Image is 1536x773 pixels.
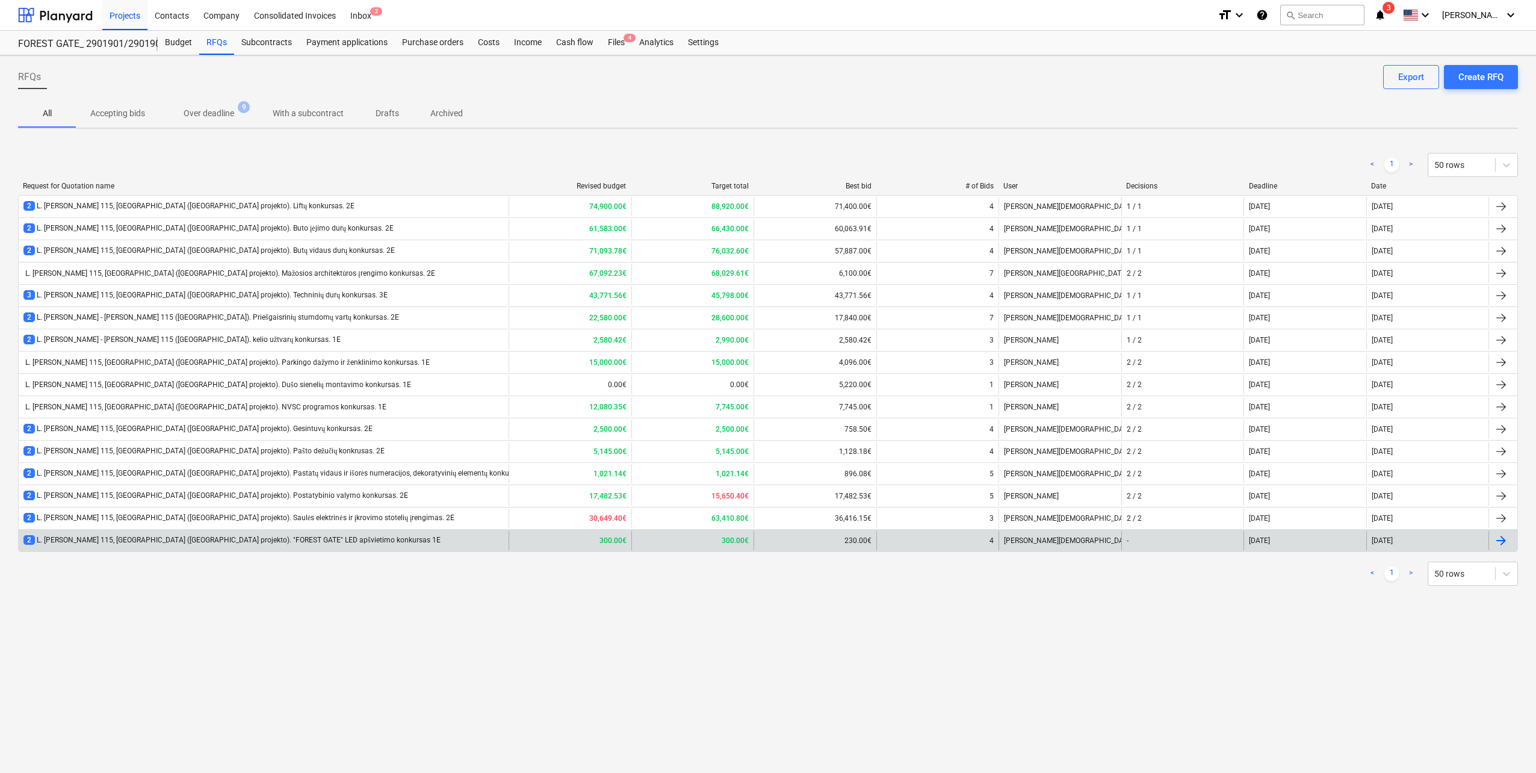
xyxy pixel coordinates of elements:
[1442,10,1502,20] span: [PERSON_NAME][DEMOGRAPHIC_DATA]
[1127,202,1142,211] div: 1 / 1
[1127,425,1142,433] div: 2 / 2
[754,397,876,417] div: 7,745.00€
[624,34,636,42] span: 4
[1404,158,1418,172] a: Next page
[23,246,35,255] span: 2
[1127,380,1142,389] div: 2 / 2
[23,335,35,344] span: 2
[999,353,1121,372] div: [PERSON_NAME]
[593,336,627,344] b: 2,580.42€
[23,290,388,300] div: L. [PERSON_NAME] 115, [GEOGRAPHIC_DATA] ([GEOGRAPHIC_DATA] projekto). Techninių durų konkursas. 3E
[1249,380,1270,389] div: [DATE]
[1458,69,1503,85] div: Create RFQ
[1127,291,1142,300] div: 1 / 1
[632,31,681,55] a: Analytics
[1374,8,1386,22] i: notifications
[711,314,749,322] b: 28,600.00€
[1249,358,1270,367] div: [DATE]
[989,403,994,411] div: 1
[716,403,749,411] b: 7,745.00€
[589,492,627,500] b: 17,482.53€
[1127,336,1142,344] div: 1 / 2
[1126,182,1239,190] div: Decisions
[370,7,382,16] span: 2
[23,446,385,456] div: L. [PERSON_NAME] 115, [GEOGRAPHIC_DATA] ([GEOGRAPHIC_DATA] projekto). Pašto dežučių konkrusas. 2E
[989,358,994,367] div: 3
[1127,492,1142,500] div: 2 / 2
[1127,470,1142,478] div: 2 / 2
[23,403,386,411] div: L. [PERSON_NAME] 115, [GEOGRAPHIC_DATA] ([GEOGRAPHIC_DATA] projekto). NVSC programos konkursas. 1E
[23,246,395,256] div: L. [PERSON_NAME] 115, [GEOGRAPHIC_DATA] ([GEOGRAPHIC_DATA] projekto). Butų vidaus durų konkursas. 2E
[23,312,399,323] div: L. [PERSON_NAME] - [PERSON_NAME] 115 ([GEOGRAPHIC_DATA]). Priešgaisrinių stumdomų vartų konkursas...
[1003,182,1116,190] div: User
[999,264,1121,283] div: [PERSON_NAME][GEOGRAPHIC_DATA]
[711,269,749,278] b: 68,029.61€
[23,535,441,545] div: L. [PERSON_NAME] 115, [GEOGRAPHIC_DATA] ([GEOGRAPHIC_DATA] projekto). "FOREST GATE" LED apšvietim...
[601,31,632,55] a: Files4
[23,358,430,367] div: L. [PERSON_NAME] 115, [GEOGRAPHIC_DATA] ([GEOGRAPHIC_DATA] projekto). Parkingo dažymo ir ženklini...
[23,424,373,434] div: L. [PERSON_NAME] 115, [GEOGRAPHIC_DATA] ([GEOGRAPHIC_DATA] projekto). Gesintuvų konkursas. 2E
[989,247,994,255] div: 4
[1127,247,1142,255] div: 1 / 1
[593,470,627,478] b: 1,021.14€
[90,107,145,120] p: Accepting bids
[881,182,994,190] div: # of Bids
[1280,5,1364,25] button: Search
[23,535,35,545] span: 2
[589,358,627,367] b: 15,000.00€
[471,31,507,55] div: Costs
[989,536,994,545] div: 4
[1372,247,1393,255] div: [DATE]
[754,420,876,439] div: 758.50€
[999,331,1121,350] div: [PERSON_NAME]
[989,514,994,523] div: 3
[989,492,994,500] div: 5
[589,403,627,411] b: 12,080.35€
[23,513,454,523] div: L. [PERSON_NAME] 115, [GEOGRAPHIC_DATA] ([GEOGRAPHIC_DATA] projekto). Saulės elektrinės ir įkrovi...
[711,291,749,300] b: 45,798.00€
[33,107,61,120] p: All
[23,223,35,233] span: 2
[989,447,994,456] div: 4
[711,514,749,523] b: 63,410.80€
[1476,715,1536,773] iframe: Chat Widget
[1372,225,1393,233] div: [DATE]
[1249,291,1270,300] div: [DATE]
[601,31,632,55] div: Files
[1127,225,1142,233] div: 1 / 1
[1383,65,1439,89] button: Export
[1249,202,1270,211] div: [DATE]
[999,219,1121,238] div: [PERSON_NAME][DEMOGRAPHIC_DATA]
[549,31,601,55] a: Cash flow
[589,314,627,322] b: 22,580.00€
[1127,403,1142,411] div: 2 / 2
[23,269,435,278] div: L. [PERSON_NAME] 115, [GEOGRAPHIC_DATA] ([GEOGRAPHIC_DATA] projekto). Mažosios architektūros įren...
[989,314,994,322] div: 7
[589,269,627,278] b: 67,092.23€
[23,312,35,322] span: 2
[23,468,535,479] div: L. [PERSON_NAME] 115, [GEOGRAPHIC_DATA] ([GEOGRAPHIC_DATA] projekto). Pastatų vidaus ir išorės nu...
[23,201,355,211] div: L. [PERSON_NAME] 115, [GEOGRAPHIC_DATA] ([GEOGRAPHIC_DATA] projekto). Liftų konkursas. 2E
[513,182,627,190] div: Revised budget
[1372,403,1393,411] div: [DATE]
[711,202,749,211] b: 88,920.00€
[754,286,876,305] div: 43,771.56€
[1127,447,1142,456] div: 2 / 2
[507,31,549,55] a: Income
[23,380,411,390] div: L. [PERSON_NAME] 115, [GEOGRAPHIC_DATA] ([GEOGRAPHIC_DATA] projekto). Dušo sienelių montavimo kon...
[1127,314,1142,322] div: 1 / 1
[1383,2,1395,14] span: 3
[1249,425,1270,433] div: [DATE]
[681,31,726,55] div: Settings
[754,531,876,550] div: 230.00€
[999,308,1121,328] div: [PERSON_NAME][DEMOGRAPHIC_DATA]
[23,223,394,234] div: L. [PERSON_NAME] 115, [GEOGRAPHIC_DATA] ([GEOGRAPHIC_DATA] projekto). Buto įėjimo durų konkursas. 2E
[989,425,994,433] div: 4
[23,446,35,456] span: 2
[1372,425,1393,433] div: [DATE]
[1372,380,1393,389] div: [DATE]
[754,375,876,394] div: 5,220.00€
[989,380,994,389] div: 1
